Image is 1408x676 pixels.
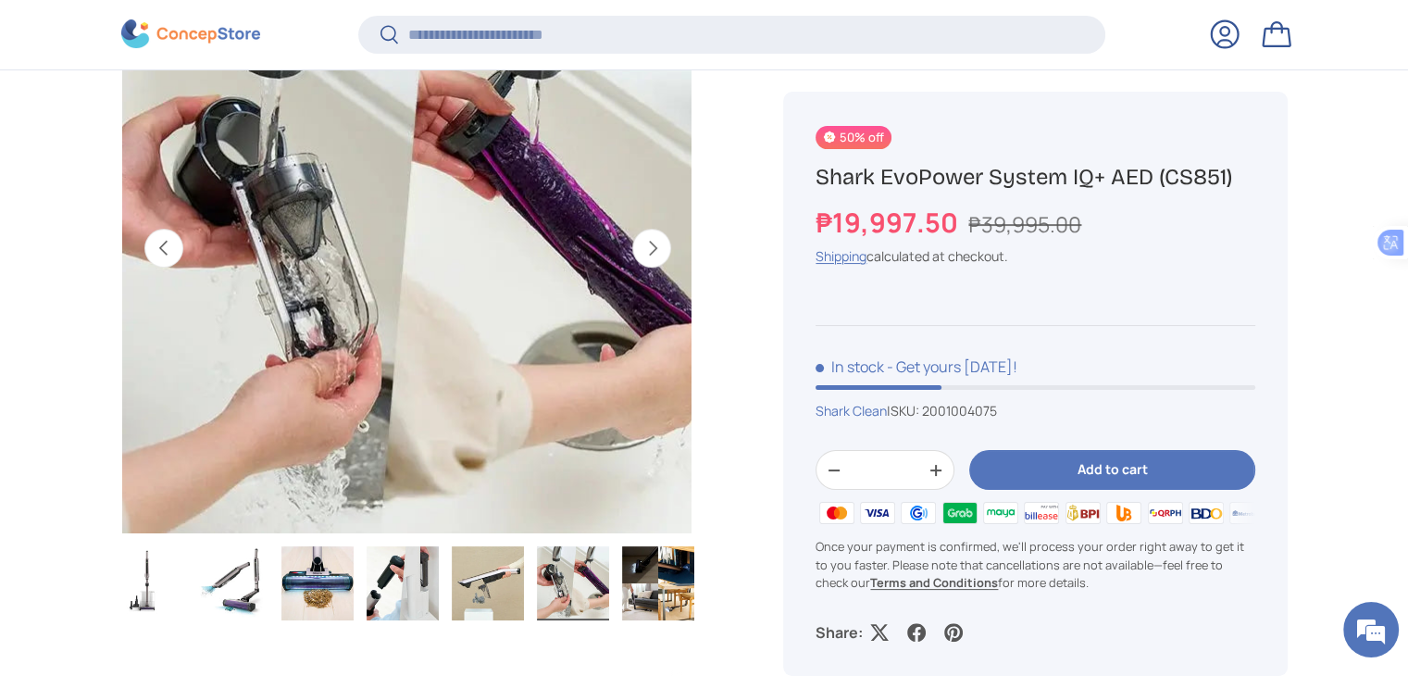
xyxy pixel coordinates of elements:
[968,209,1081,239] s: ₱39,995.00
[281,546,354,620] img: Shark EvoPower System IQ+ AED (CS851)
[816,126,891,149] span: 50% off
[969,450,1254,490] button: Add to cart
[816,246,1254,266] div: calculated at checkout.
[898,499,939,527] img: gcash
[816,539,1254,593] p: Once your payment is confirmed, we'll process your order right away to get it to you faster. Plea...
[196,546,268,620] img: Shark EvoPower System IQ+ AED (CS851)
[816,247,866,265] a: Shipping
[816,163,1254,192] h1: Shark EvoPower System IQ+ AED (CS851)
[870,574,998,591] a: Terms and Conditions
[816,499,856,527] img: master
[816,402,887,419] a: Shark Clean
[622,546,694,620] img: Shark EvoPower System IQ+ AED (CS851)
[367,546,439,620] img: Shark EvoPower System IQ+ AED (CS851)
[1063,499,1103,527] img: bpi
[816,357,884,377] span: In stock
[96,104,311,128] div: Chat with us now
[887,402,997,419] span: |
[111,546,183,620] img: Shark EvoPower System IQ+ AED (CS851)
[121,20,260,49] img: ConcepStore
[304,9,348,54] div: Minimize live chat window
[1144,499,1185,527] img: qrph
[857,499,898,527] img: visa
[887,357,1017,377] p: - Get yours [DATE]!
[1186,499,1227,527] img: bdo
[816,621,863,644] p: Share:
[1103,499,1144,527] img: ubp
[980,499,1021,527] img: maya
[939,499,979,527] img: grabpay
[816,204,963,241] strong: ₱19,997.50
[107,214,255,401] span: We're online!
[9,467,353,532] textarea: Type your message and hit 'Enter'
[452,546,524,620] img: Shark EvoPower System IQ+ AED (CS851)
[1021,499,1062,527] img: billease
[537,546,609,620] img: Shark EvoPower System IQ+ AED (CS851)
[922,402,997,419] span: 2001004075
[1227,499,1267,527] img: metrobank
[891,402,919,419] span: SKU:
